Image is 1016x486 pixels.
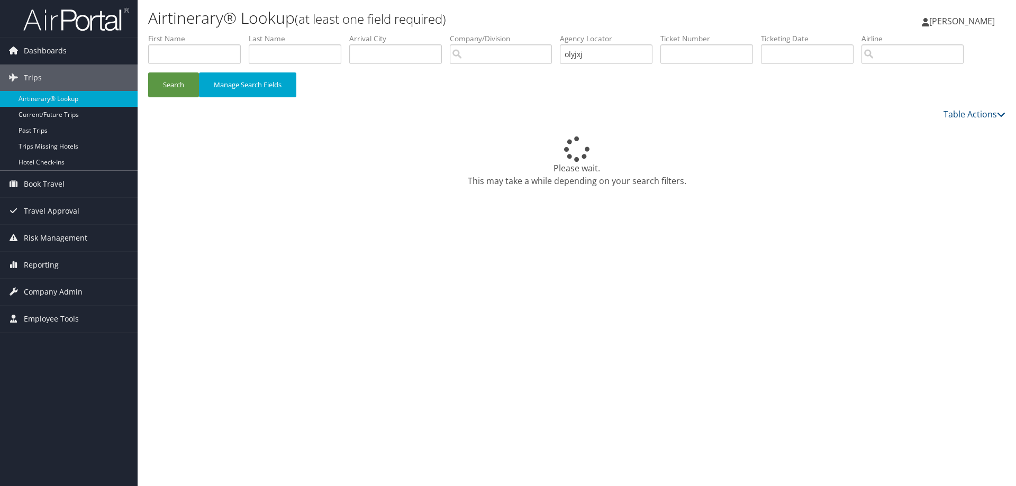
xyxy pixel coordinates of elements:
[861,33,972,44] label: Airline
[761,33,861,44] label: Ticketing Date
[24,225,87,251] span: Risk Management
[944,108,1005,120] a: Table Actions
[199,72,296,97] button: Manage Search Fields
[349,33,450,44] label: Arrival City
[24,279,83,305] span: Company Admin
[560,33,660,44] label: Agency Locator
[295,10,446,27] small: (at least one field required)
[148,33,249,44] label: First Name
[929,15,995,27] span: [PERSON_NAME]
[148,72,199,97] button: Search
[24,306,79,332] span: Employee Tools
[24,252,59,278] span: Reporting
[23,7,129,32] img: airportal-logo.png
[24,38,67,64] span: Dashboards
[249,33,349,44] label: Last Name
[660,33,761,44] label: Ticket Number
[450,33,560,44] label: Company/Division
[148,7,720,29] h1: Airtinerary® Lookup
[148,136,1005,187] div: Please wait. This may take a while depending on your search filters.
[922,5,1005,37] a: [PERSON_NAME]
[24,171,65,197] span: Book Travel
[24,198,79,224] span: Travel Approval
[24,65,42,91] span: Trips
